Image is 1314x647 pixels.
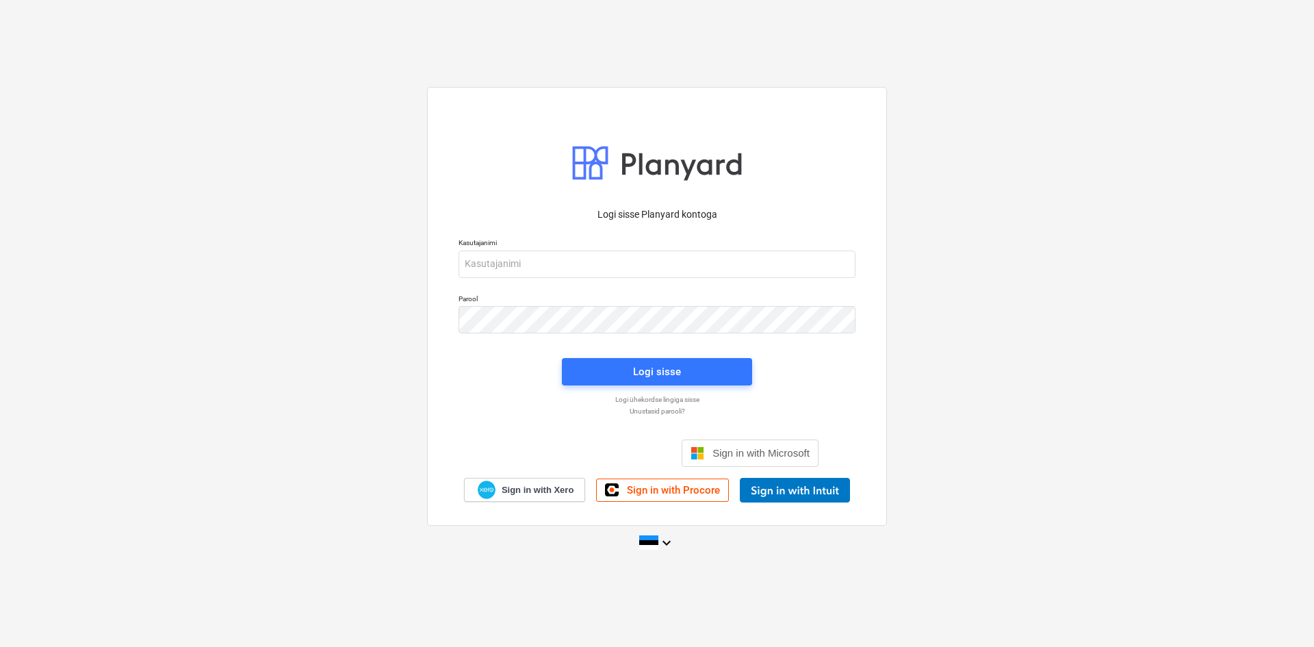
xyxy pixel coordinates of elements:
[452,395,862,404] a: Logi ühekordse lingiga sisse
[459,294,855,306] p: Parool
[464,478,586,502] a: Sign in with Xero
[633,363,681,381] div: Logi sisse
[459,238,855,250] p: Kasutajanimi
[596,479,729,502] a: Sign in with Procore
[459,207,855,222] p: Logi sisse Planyard kontoga
[691,446,704,460] img: Microsoft logo
[452,407,862,416] a: Unustasid parooli?
[502,484,574,496] span: Sign in with Xero
[712,447,810,459] span: Sign in with Microsoft
[459,251,855,278] input: Kasutajanimi
[658,535,675,551] i: keyboard_arrow_down
[562,358,752,385] button: Logi sisse
[489,438,678,468] iframe: Sisselogimine Google'i nupu abil
[627,484,720,496] span: Sign in with Procore
[478,481,495,499] img: Xero logo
